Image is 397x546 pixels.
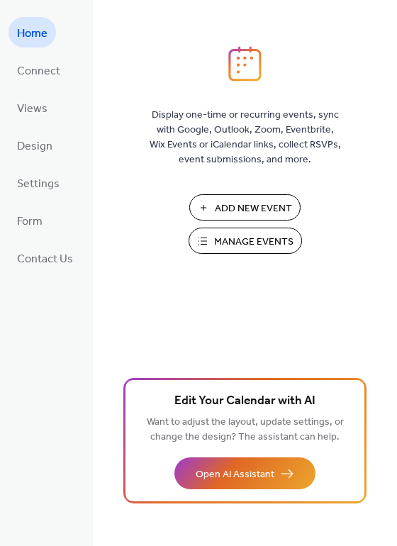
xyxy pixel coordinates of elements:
span: Home [17,23,47,45]
span: Settings [17,173,60,195]
a: Form [9,205,51,235]
span: Connect [17,60,60,82]
span: Contact Us [17,248,73,270]
img: logo_icon.svg [228,46,261,82]
span: Edit Your Calendar with AI [174,391,315,411]
span: Want to adjust the layout, update settings, or change the design? The assistant can help. [147,413,344,447]
a: Home [9,17,56,48]
span: Views [17,98,47,120]
span: Display one-time or recurring events, sync with Google, Outlook, Zoom, Eventbrite, Wix Events or ... [150,108,341,167]
a: Connect [9,55,69,85]
span: Design [17,135,52,157]
a: Views [9,92,56,123]
span: Manage Events [214,235,293,250]
button: Manage Events [189,228,302,254]
a: Settings [9,167,68,198]
a: Contact Us [9,243,82,273]
button: Open AI Assistant [174,457,315,489]
button: Add New Event [189,194,301,221]
span: Add New Event [215,201,292,216]
span: Open AI Assistant [196,467,274,482]
span: Form [17,211,43,233]
a: Design [9,130,61,160]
